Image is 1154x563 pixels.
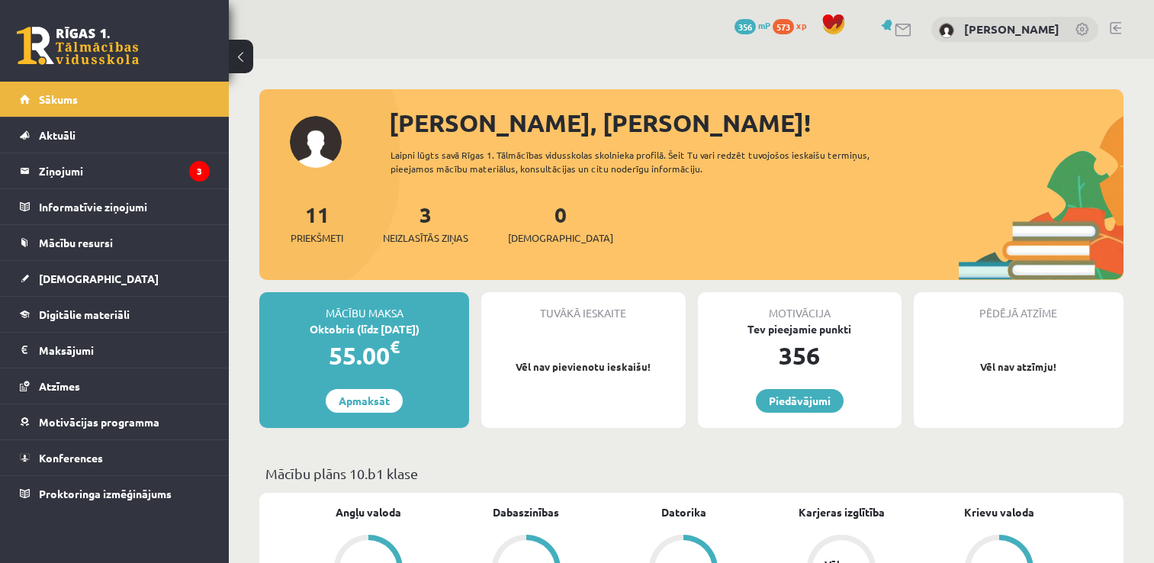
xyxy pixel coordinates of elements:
[265,463,1117,484] p: Mācību plāns 10.b1 klase
[508,201,613,246] a: 0[DEMOGRAPHIC_DATA]
[796,19,806,31] span: xp
[39,379,80,393] span: Atzīmes
[291,201,343,246] a: 11Priekšmeti
[661,504,706,520] a: Datorika
[391,148,909,175] div: Laipni lūgts savā Rīgas 1. Tālmācības vidusskolas skolnieka profilā. Šeit Tu vari redzēt tuvojošo...
[799,504,885,520] a: Karjeras izglītība
[481,292,685,321] div: Tuvākā ieskaite
[964,504,1034,520] a: Krievu valoda
[20,297,210,332] a: Digitālie materiāli
[259,337,469,374] div: 55.00
[189,161,210,182] i: 3
[964,21,1059,37] a: [PERSON_NAME]
[291,230,343,246] span: Priekšmeti
[939,23,954,38] img: Andris Anžans
[20,333,210,368] a: Maksājumi
[389,105,1123,141] div: [PERSON_NAME], [PERSON_NAME]!
[921,359,1116,375] p: Vēl nav atzīmju!
[773,19,794,34] span: 573
[336,504,401,520] a: Angļu valoda
[735,19,770,31] a: 356 mP
[735,19,756,34] span: 356
[508,230,613,246] span: [DEMOGRAPHIC_DATA]
[493,504,559,520] a: Dabaszinības
[390,336,400,358] span: €
[20,117,210,153] a: Aktuāli
[20,153,210,188] a: Ziņojumi3
[39,272,159,285] span: [DEMOGRAPHIC_DATA]
[383,201,468,246] a: 3Neizlasītās ziņas
[20,368,210,404] a: Atzīmes
[39,333,210,368] legend: Maksājumi
[698,292,902,321] div: Motivācija
[39,153,210,188] legend: Ziņojumi
[383,230,468,246] span: Neizlasītās ziņas
[259,321,469,337] div: Oktobris (līdz [DATE])
[914,292,1123,321] div: Pēdējā atzīme
[39,415,159,429] span: Motivācijas programma
[756,389,844,413] a: Piedāvājumi
[20,476,210,511] a: Proktoringa izmēģinājums
[39,307,130,321] span: Digitālie materiāli
[698,337,902,374] div: 356
[39,92,78,106] span: Sākums
[20,82,210,117] a: Sākums
[758,19,770,31] span: mP
[20,225,210,260] a: Mācību resursi
[39,236,113,249] span: Mācību resursi
[20,261,210,296] a: [DEMOGRAPHIC_DATA]
[17,27,139,65] a: Rīgas 1. Tālmācības vidusskola
[20,404,210,439] a: Motivācijas programma
[39,451,103,465] span: Konferences
[326,389,403,413] a: Apmaksāt
[698,321,902,337] div: Tev pieejamie punkti
[39,128,76,142] span: Aktuāli
[773,19,814,31] a: 573 xp
[259,292,469,321] div: Mācību maksa
[39,487,172,500] span: Proktoringa izmēģinājums
[20,440,210,475] a: Konferences
[20,189,210,224] a: Informatīvie ziņojumi
[39,189,210,224] legend: Informatīvie ziņojumi
[489,359,677,375] p: Vēl nav pievienotu ieskaišu!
